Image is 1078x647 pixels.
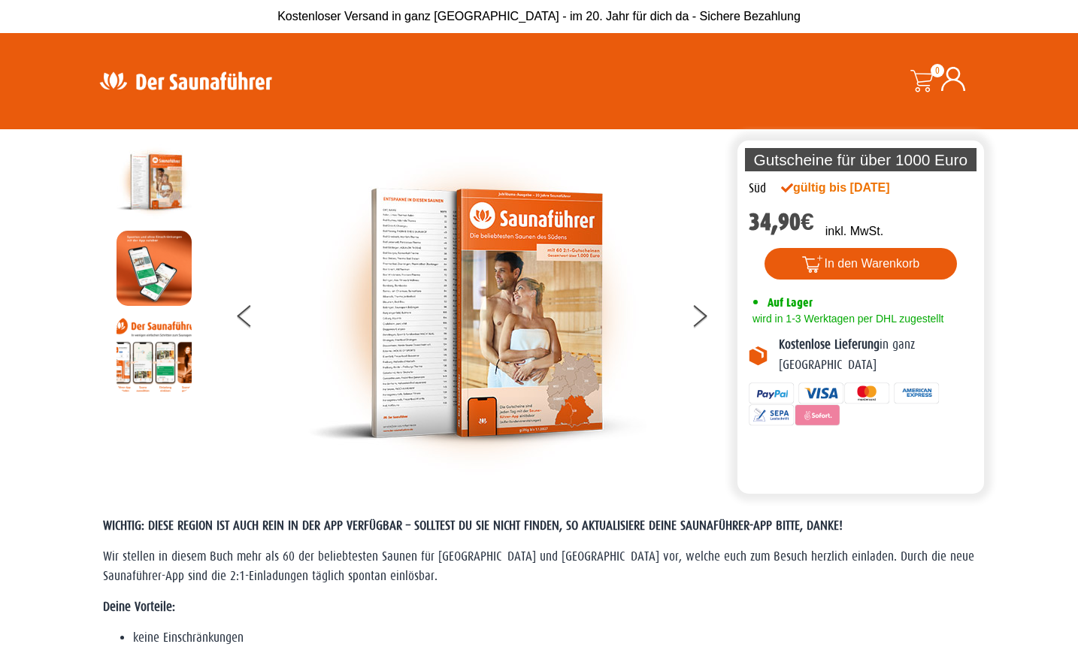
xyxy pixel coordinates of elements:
p: in ganz [GEOGRAPHIC_DATA] [779,335,973,375]
img: MOCKUP-iPhone_regional [117,231,192,306]
span: Kostenloser Versand in ganz [GEOGRAPHIC_DATA] - im 20. Jahr für dich da - Sichere Bezahlung [277,10,801,23]
img: Anleitung7tn [117,317,192,392]
div: gültig bis [DATE] [781,179,922,197]
span: WICHTIG: DIESE REGION IST AUCH REIN IN DER APP VERFÜGBAR – SOLLTEST DU SIE NICHT FINDEN, SO AKTUA... [103,519,843,533]
span: Wir stellen in diesem Buch mehr als 60 der beliebtesten Saunen für [GEOGRAPHIC_DATA] und [GEOGRAP... [103,549,974,583]
span: Auf Lager [768,295,813,310]
strong: Deine Vorteile: [103,600,175,614]
span: 0 [931,64,944,77]
div: Süd [749,179,766,198]
p: inkl. MwSt. [825,222,883,240]
span: € [801,208,814,236]
p: Gutscheine für über 1000 Euro [745,148,977,171]
b: Kostenlose Lieferung [779,337,880,352]
button: In den Warenkorb [765,248,958,280]
img: der-saunafuehrer-2025-sued [117,144,192,219]
bdi: 34,90 [749,208,814,236]
img: der-saunafuehrer-2025-sued [308,144,646,482]
span: wird in 1-3 Werktagen per DHL zugestellt [749,313,943,325]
